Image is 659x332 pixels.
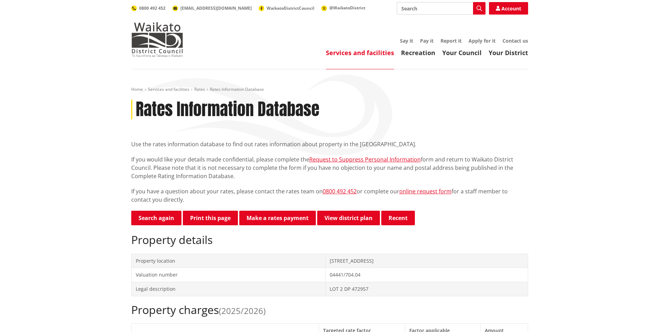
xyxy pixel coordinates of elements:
td: [STREET_ADDRESS] [326,254,528,268]
a: View district plan [317,211,380,225]
a: Make a rates payment [239,211,316,225]
td: 04441/704.04 [326,268,528,282]
a: WaikatoDistrictCouncil [259,5,314,11]
a: Home [131,86,143,92]
p: If you would like your details made confidential, please complete the form and return to Waikato ... [131,155,528,180]
a: Your Council [442,49,482,57]
h1: Rates Information Database [136,99,319,120]
input: Search input [397,2,486,15]
a: Search again [131,211,181,225]
span: Rates Information Database [210,86,264,92]
a: Services and facilities [326,49,394,57]
span: @WaikatoDistrict [329,5,365,11]
a: Rates [194,86,205,92]
h2: Property details [131,233,528,246]
span: [EMAIL_ADDRESS][DOMAIN_NAME] [180,5,252,11]
a: @WaikatoDistrict [321,5,365,11]
a: Contact us [502,37,528,44]
a: [EMAIL_ADDRESS][DOMAIN_NAME] [172,5,252,11]
td: Property location [131,254,326,268]
a: Account [489,2,528,15]
a: Recreation [401,49,435,57]
a: Apply for it [469,37,496,44]
span: (2025/2026) [219,305,266,316]
a: Report it [440,37,462,44]
a: Pay it [420,37,434,44]
a: Request to Suppress Personal Information [309,156,421,163]
button: Recent [381,211,415,225]
a: Services and facilities [148,86,189,92]
a: 0800 492 452 [323,187,357,195]
a: Say it [400,37,413,44]
a: Your District [489,49,528,57]
td: LOT 2 DP 472957 [326,282,528,296]
td: Legal description [131,282,326,296]
td: Valuation number [131,268,326,282]
span: 0800 492 452 [139,5,166,11]
h2: Property charges [131,303,528,316]
a: 0800 492 452 [131,5,166,11]
p: Use the rates information database to find out rates information about property in the [GEOGRAPHI... [131,140,528,148]
img: Waikato District Council - Te Kaunihera aa Takiwaa o Waikato [131,22,183,57]
span: WaikatoDistrictCouncil [267,5,314,11]
a: online request form [399,187,452,195]
button: Print this page [183,211,238,225]
nav: breadcrumb [131,87,528,93]
p: If you have a question about your rates, please contact the rates team on or complete our for a s... [131,187,528,204]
